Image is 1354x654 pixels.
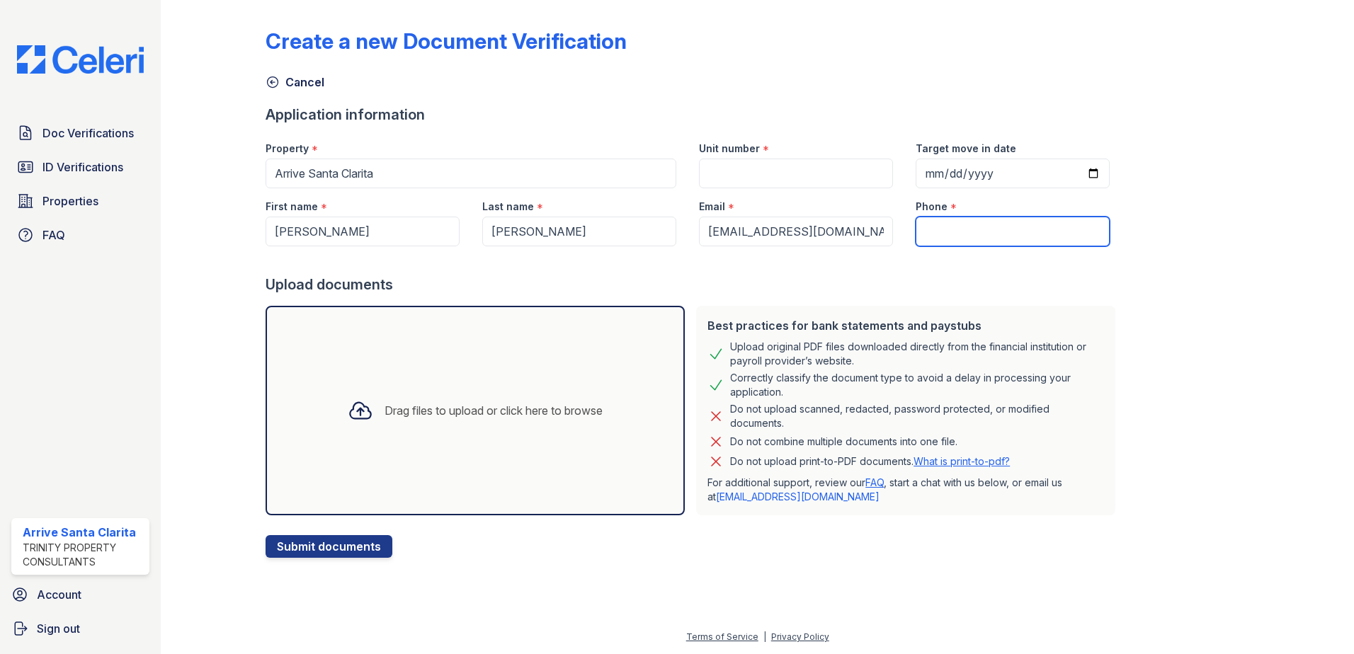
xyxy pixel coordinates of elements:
[771,631,829,642] a: Privacy Policy
[266,74,324,91] a: Cancel
[916,200,948,214] label: Phone
[914,455,1010,467] a: What is print-to-pdf?
[11,221,149,249] a: FAQ
[11,153,149,181] a: ID Verifications
[266,200,318,214] label: First name
[42,226,65,243] span: FAQ
[37,620,80,637] span: Sign out
[385,402,603,419] div: Drag files to upload or click here to browse
[266,28,627,54] div: Create a new Document Verification
[686,631,758,642] a: Terms of Service
[699,142,760,156] label: Unit number
[23,541,144,569] div: Trinity Property Consultants
[730,433,957,450] div: Do not combine multiple documents into one file.
[730,340,1104,368] div: Upload original PDF files downloaded directly from the financial institution or payroll provider’...
[42,193,98,210] span: Properties
[11,187,149,215] a: Properties
[730,371,1104,399] div: Correctly classify the document type to avoid a delay in processing your application.
[266,105,1121,125] div: Application information
[730,402,1104,430] div: Do not upload scanned, redacted, password protected, or modified documents.
[707,317,1104,334] div: Best practices for bank statements and paystubs
[23,524,144,541] div: Arrive Santa Clarita
[763,631,766,642] div: |
[266,535,392,558] button: Submit documents
[6,45,155,74] img: CE_Logo_Blue-a8612792a0a2168367f1c8372b55b34899dd931a85d93a1a3d3e32e68fde9ad4.png
[266,142,309,156] label: Property
[42,125,134,142] span: Doc Verifications
[6,614,155,643] a: Sign out
[707,476,1104,504] p: For additional support, review our , start a chat with us below, or email us at
[716,490,880,503] a: [EMAIL_ADDRESS][DOMAIN_NAME]
[37,586,81,603] span: Account
[482,200,534,214] label: Last name
[730,454,1010,469] p: Do not upload print-to-PDF documents.
[865,476,884,488] a: FAQ
[699,200,725,214] label: Email
[6,580,155,609] a: Account
[42,159,123,176] span: ID Verifications
[11,119,149,147] a: Doc Verifications
[916,142,1016,156] label: Target move in date
[266,275,1121,294] div: Upload documents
